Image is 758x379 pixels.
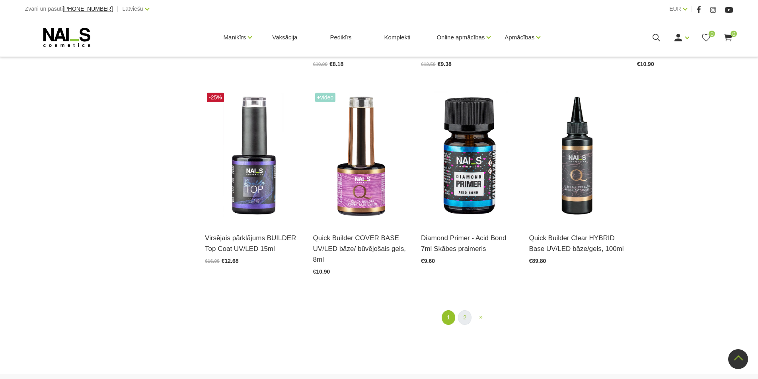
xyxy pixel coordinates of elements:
span: €89.80 [529,258,546,264]
span: €9.38 [438,61,452,67]
a: Quick Builder COVER BASE UV/LED bāze/ būvējošais gels, 8ml [313,233,409,265]
span: €8.18 [329,61,343,67]
a: Diamond Primer - Acid Bond 7ml Skābes praimeris [421,233,517,254]
span: | [691,4,693,14]
img: Skābes praimeris nagiem.Šis līdzeklis tiek izmantots salīdzinoši retos gadījumos.Attauko naga plā... [421,91,517,223]
span: | [117,4,119,14]
div: Zvani un pasūti [25,4,113,14]
a: Apmācības [505,21,534,53]
span: -25% [207,93,224,102]
img: Builder Top virsējais pārklājums bez lipīgā slāņa gellakas/gela pārklājuma izlīdzināšanai un nost... [205,91,301,223]
a: Komplekti [378,18,417,56]
a: Online apmācības [436,21,485,53]
a: Virsējais pārklājums BUILDER Top Coat UV/LED 15ml [205,233,301,254]
a: Latviešu [123,4,143,14]
span: 0 [731,31,737,37]
a: Pedikīrs [323,18,358,56]
span: » [479,313,482,320]
a: 1 [442,310,455,325]
span: €10.90 [313,268,330,275]
span: €12.50 [421,62,436,67]
nav: catalog-product-list [205,310,733,325]
a: 2 [458,310,472,325]
span: 0 [709,31,715,37]
a: Manikīrs [224,21,246,53]
img: Šī brīža iemīlētākais produkts, kas nepieviļ nevienu meistaru.Perfektas noturības kamuflāžas bāze... [313,91,409,223]
a: Quick Builder Clear HYBRID Base UV/LED bāze/gels, 100ml [529,233,625,254]
a: 0 [701,33,711,43]
a: EUR [669,4,681,14]
a: [PHONE_NUMBER] [63,6,113,12]
img: Noturīga, caurspīdīga bāze, kam piemīt meistaru iecienītās Quick Cover base formula un noturība.L... [529,91,625,223]
span: €10.90 [313,62,328,67]
span: +Video [315,93,336,102]
span: €16.90 [205,258,220,264]
a: Next [474,310,487,324]
span: €12.68 [222,258,239,264]
a: Vaksācija [266,18,304,56]
a: 0 [723,33,733,43]
span: €9.60 [421,258,435,264]
span: €10.90 [637,61,654,67]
